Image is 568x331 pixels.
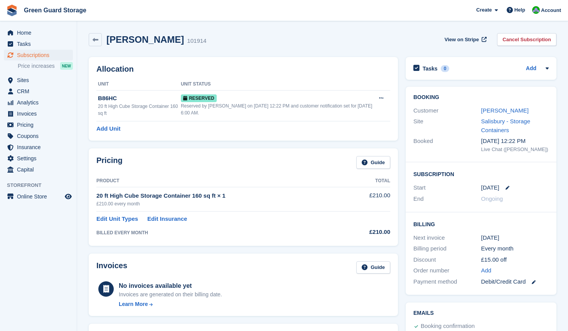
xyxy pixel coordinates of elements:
span: Help [514,6,525,14]
span: Invoices [17,108,63,119]
h2: Booking [413,94,549,101]
img: stora-icon-8386f47178a22dfd0bd8f6a31ec36ba5ce8667c1dd55bd0f319d3a0aa187defe.svg [6,5,18,16]
a: menu [4,131,73,141]
div: Payment method [413,277,481,286]
h2: Subscription [413,170,549,178]
img: Jonathan Bailey [532,6,540,14]
div: £210.00 every month [96,200,349,207]
div: Every month [481,244,549,253]
a: menu [4,108,73,119]
div: No invoices available yet [119,281,222,291]
a: [PERSON_NAME] [481,107,529,114]
span: CRM [17,86,63,97]
div: Invoices are generated on their billing date. [119,291,222,299]
span: Tasks [17,39,63,49]
div: Next invoice [413,234,481,242]
a: Guide [356,156,390,169]
a: Add [481,266,492,275]
div: [DATE] [481,234,549,242]
h2: [PERSON_NAME] [106,34,184,45]
div: Booked [413,137,481,153]
div: [DATE] 12:22 PM [481,137,549,146]
h2: Invoices [96,261,127,274]
div: £15.00 off [481,255,549,264]
div: B86HC [98,94,181,103]
a: Edit Insurance [147,215,187,223]
a: Add [526,64,536,73]
th: Total [349,175,390,187]
time: 2025-08-18 00:00:00 UTC [481,183,499,192]
div: BILLED EVERY MONTH [96,229,349,236]
span: Account [541,7,561,14]
div: Site [413,117,481,134]
th: Unit Status [181,78,374,91]
div: 20 ft High Cube Storage Container 160 sq ft [98,103,181,117]
div: NEW [60,62,73,70]
div: Order number [413,266,481,275]
div: £210.00 [349,228,390,237]
span: Capital [17,164,63,175]
span: Reserved [181,94,217,102]
h2: Pricing [96,156,123,169]
a: Guide [356,261,390,274]
span: Storefront [7,181,77,189]
div: Booking confirmation [421,322,475,331]
span: Create [476,6,492,14]
div: 20 ft High Cube Storage Container 160 sq ft × 1 [96,192,349,200]
a: Green Guard Storage [21,4,89,17]
a: menu [4,97,73,108]
a: Salisbury - Storage Containers [481,118,531,133]
td: £210.00 [349,187,390,211]
a: menu [4,27,73,38]
a: Preview store [64,192,73,201]
div: Reserved by [PERSON_NAME] on [DATE] 12:22 PM and customer notification set for [DATE] 6:00 AM. [181,102,374,116]
div: End [413,195,481,203]
a: menu [4,86,73,97]
a: menu [4,142,73,153]
a: Add Unit [96,124,120,133]
a: menu [4,39,73,49]
a: menu [4,50,73,60]
span: Insurance [17,142,63,153]
h2: Emails [413,310,549,316]
span: Subscriptions [17,50,63,60]
span: Ongoing [481,195,503,202]
span: Online Store [17,191,63,202]
div: Customer [413,106,481,115]
span: View on Stripe [445,36,479,44]
a: Cancel Subscription [497,33,556,46]
span: Analytics [17,97,63,108]
a: menu [4,75,73,86]
div: Start [413,183,481,192]
span: Home [17,27,63,38]
a: menu [4,164,73,175]
div: Discount [413,255,481,264]
a: Price increases NEW [18,62,73,70]
span: Settings [17,153,63,164]
h2: Billing [413,220,549,228]
th: Unit [96,78,181,91]
div: 101914 [187,37,206,45]
span: Pricing [17,119,63,130]
a: menu [4,119,73,130]
h2: Tasks [423,65,438,72]
div: Live Chat ([PERSON_NAME]) [481,146,549,153]
a: Learn More [119,300,222,308]
div: 0 [441,65,450,72]
div: Debit/Credit Card [481,277,549,286]
span: Sites [17,75,63,86]
th: Product [96,175,349,187]
a: Edit Unit Types [96,215,138,223]
a: menu [4,191,73,202]
a: View on Stripe [442,33,488,46]
a: menu [4,153,73,164]
div: Learn More [119,300,148,308]
span: Price increases [18,62,55,70]
h2: Allocation [96,65,390,74]
span: Coupons [17,131,63,141]
div: Billing period [413,244,481,253]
